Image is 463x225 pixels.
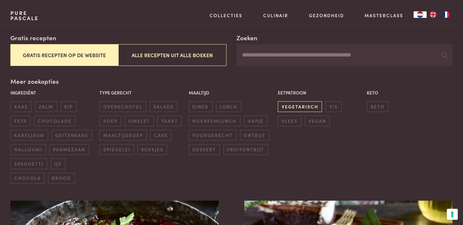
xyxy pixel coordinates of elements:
a: Culinair [263,12,288,19]
span: ovenschotel [99,101,146,112]
div: Language [414,11,427,18]
span: kip [61,101,77,112]
span: salade [149,101,177,112]
a: NL [414,11,427,18]
span: diner [189,101,212,112]
span: brood [48,173,75,183]
button: Alle recepten uit alle boeken [118,44,226,66]
span: kaas [10,101,32,112]
p: Eetpatroon [278,89,364,96]
a: Collecties [210,12,242,19]
span: keto [367,101,388,112]
aside: Language selected: Nederlands [414,11,453,18]
a: FR [440,11,453,18]
span: zalm [35,101,57,112]
label: Gratis recepten [10,33,56,43]
span: lunch [216,101,241,112]
p: Type gerecht [99,89,185,96]
span: halloumi [10,144,46,155]
span: vegetarisch [278,101,322,112]
span: geitenkaas [52,130,92,141]
button: Gratis recepten op de website [10,44,118,66]
span: maaltijdsoep [99,130,147,141]
span: spaghetti [10,158,47,169]
span: vlees [278,116,301,126]
span: chocola [10,173,45,183]
label: Zoeken [237,33,257,43]
span: vis [326,101,341,112]
span: feta [10,116,31,126]
ul: Language list [427,11,453,18]
span: omelet [124,116,154,126]
span: cake [150,130,172,141]
span: meeneemlunch [189,116,240,126]
span: ontbijt [240,130,269,141]
p: Maaltijd [189,89,275,96]
span: soep [99,116,121,126]
span: ijs [51,158,65,169]
a: Masterclass [365,12,403,19]
span: kabeljauw [10,130,48,141]
span: voorgerecht [189,130,237,141]
span: chocolade [34,116,75,126]
span: fruitontbijt [224,144,268,155]
button: Uw voorkeuren voor toestemming voor trackingtechnologieën [447,209,458,220]
p: Keto [367,89,453,96]
span: koekjes [137,144,167,155]
a: EN [427,11,440,18]
p: Ingrediënt [10,89,96,96]
a: PurePascale [10,10,39,21]
span: taart [157,116,182,126]
a: Gezondheid [309,12,344,19]
span: hapje [244,116,267,126]
span: spiegelei [99,144,134,155]
span: parmezaan [49,144,89,155]
span: vegan [305,116,330,126]
span: dessert [189,144,220,155]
